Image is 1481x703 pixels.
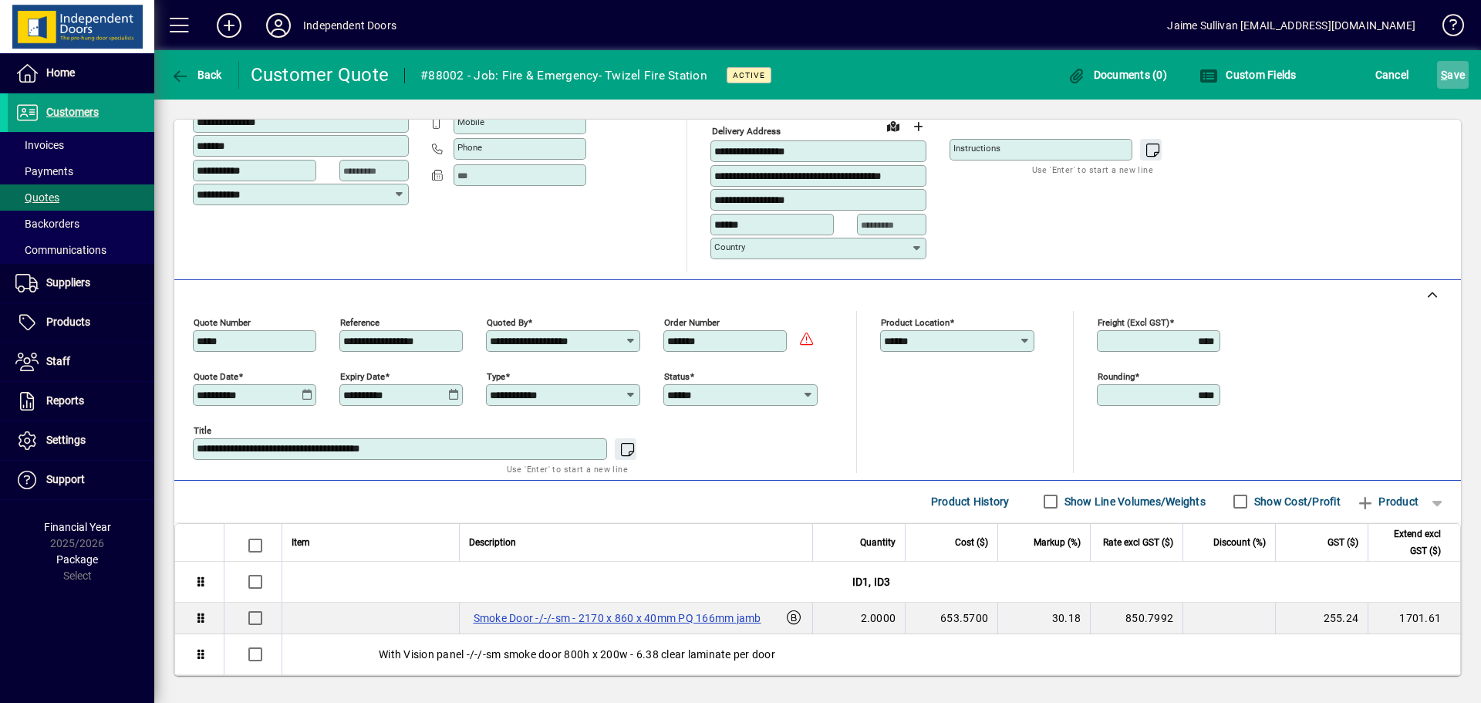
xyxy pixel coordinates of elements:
[8,54,154,93] a: Home
[8,461,154,499] a: Support
[8,237,154,263] a: Communications
[487,316,528,327] mat-label: Quoted by
[15,244,106,256] span: Communications
[1032,161,1153,178] mat-hint: Use 'Enter' to start a new line
[1251,494,1341,509] label: Show Cost/Profit
[457,117,484,127] mat-label: Mobile
[469,609,766,627] label: Smoke Door -/-/-sm - 2170 x 860 x 40mm PQ 166mm jamb
[1437,61,1469,89] button: Save
[664,370,690,381] mat-label: Status
[1061,494,1206,509] label: Show Line Volumes/Weights
[292,534,310,551] span: Item
[905,603,997,634] td: 653.5700
[8,264,154,302] a: Suppliers
[469,534,516,551] span: Description
[881,113,906,138] a: View on map
[56,553,98,566] span: Package
[420,63,707,88] div: #88002 - Job: Fire & Emergency- Twizel Fire Station
[46,106,99,118] span: Customers
[457,142,482,153] mat-label: Phone
[1067,69,1167,81] span: Documents (0)
[254,12,303,39] button: Profile
[8,184,154,211] a: Quotes
[487,370,505,381] mat-label: Type
[282,562,1460,602] div: ID1, ID3
[925,488,1016,515] button: Product History
[303,13,396,38] div: Independent Doors
[8,343,154,381] a: Staff
[15,165,73,177] span: Payments
[1368,603,1460,634] td: 1701.61
[15,139,64,151] span: Invoices
[860,534,896,551] span: Quantity
[15,191,59,204] span: Quotes
[1441,69,1447,81] span: S
[8,382,154,421] a: Reports
[861,610,896,626] span: 2.0000
[1348,488,1426,515] button: Product
[340,370,385,381] mat-label: Expiry date
[1328,534,1358,551] span: GST ($)
[170,69,222,81] span: Back
[1213,534,1266,551] span: Discount (%)
[1103,534,1173,551] span: Rate excl GST ($)
[1371,61,1413,89] button: Cancel
[46,434,86,446] span: Settings
[714,242,745,252] mat-label: Country
[8,421,154,460] a: Settings
[167,61,226,89] button: Back
[46,473,85,485] span: Support
[154,61,239,89] app-page-header-button: Back
[1275,603,1368,634] td: 255.24
[15,218,79,230] span: Backorders
[8,211,154,237] a: Backorders
[1196,61,1301,89] button: Custom Fields
[8,158,154,184] a: Payments
[46,394,84,407] span: Reports
[46,316,90,328] span: Products
[204,12,254,39] button: Add
[251,63,390,87] div: Customer Quote
[44,521,111,533] span: Financial Year
[46,66,75,79] span: Home
[1441,63,1465,87] span: ave
[1098,316,1169,327] mat-label: Freight (excl GST)
[953,143,1000,154] mat-label: Instructions
[1167,13,1415,38] div: Jaime Sullivan [EMAIL_ADDRESS][DOMAIN_NAME]
[1063,61,1171,89] button: Documents (0)
[664,316,720,327] mat-label: Order number
[46,276,90,289] span: Suppliers
[1098,370,1135,381] mat-label: Rounding
[906,114,930,139] button: Choose address
[1100,610,1173,626] div: 850.7992
[1034,534,1081,551] span: Markup (%)
[194,424,211,435] mat-label: Title
[1356,489,1419,514] span: Product
[8,132,154,158] a: Invoices
[194,370,238,381] mat-label: Quote date
[8,303,154,342] a: Products
[733,70,765,80] span: Active
[955,534,988,551] span: Cost ($)
[1199,69,1297,81] span: Custom Fields
[507,460,628,478] mat-hint: Use 'Enter' to start a new line
[931,489,1010,514] span: Product History
[194,316,251,327] mat-label: Quote number
[1378,526,1441,559] span: Extend excl GST ($)
[46,355,70,367] span: Staff
[1431,3,1462,53] a: Knowledge Base
[881,316,950,327] mat-label: Product location
[282,634,1460,674] div: With Vision panel -/-/-sm smoke door 800h x 200w - 6.38 clear laminate per door
[997,603,1090,634] td: 30.18
[1375,63,1409,87] span: Cancel
[340,316,380,327] mat-label: Reference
